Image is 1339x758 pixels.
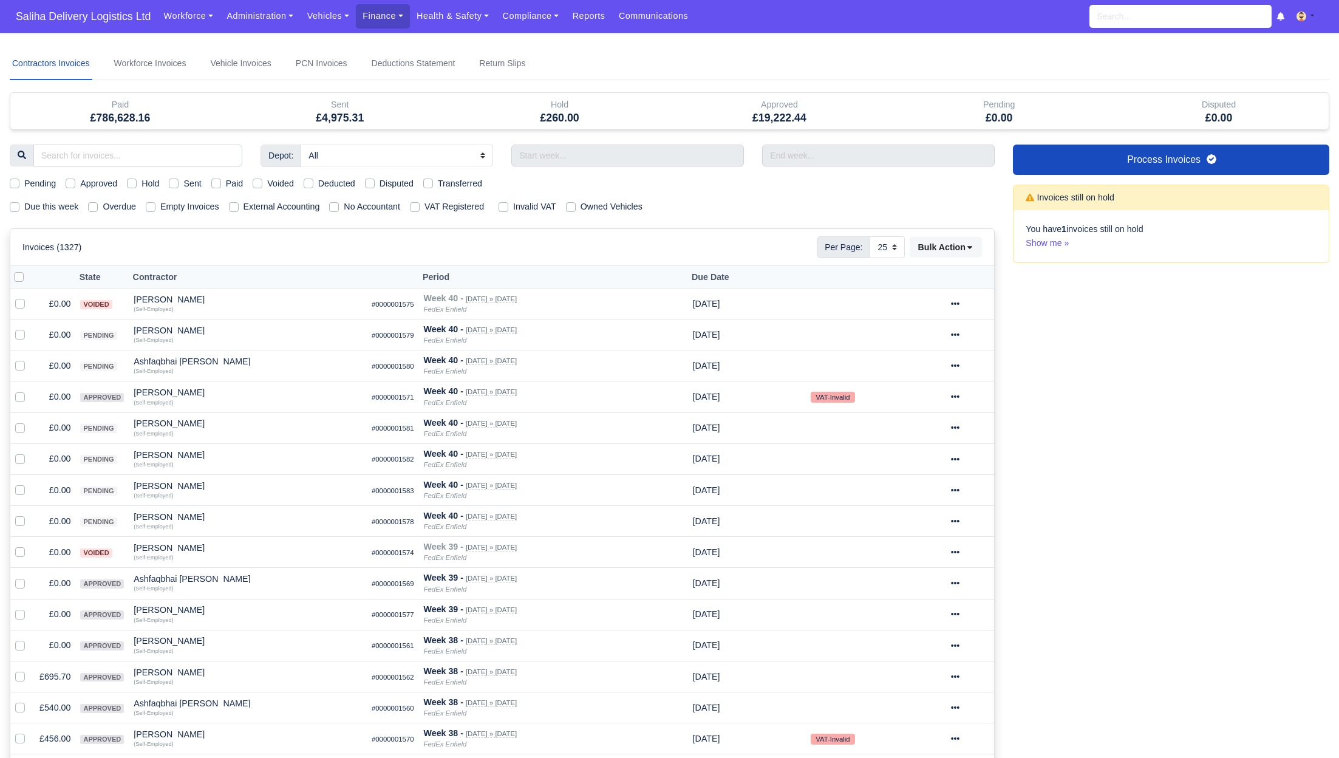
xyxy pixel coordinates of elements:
[80,579,124,589] span: approved
[372,642,414,649] small: #0000001561
[300,4,356,28] a: Vehicles
[10,4,157,29] span: Saliha Delivery Logistics Ltd
[134,388,362,397] div: [PERSON_NAME]
[380,177,414,191] label: Disputed
[112,47,189,80] a: Workforce Invoices
[134,730,362,739] div: [PERSON_NAME]
[612,4,695,28] a: Communications
[466,420,517,428] small: [DATE] » [DATE]
[372,301,414,308] small: #0000001575
[80,641,124,650] span: approved
[80,704,124,713] span: approved
[898,112,1100,125] h5: £0.00
[693,640,720,650] span: 1 month from now
[466,326,517,334] small: [DATE] » [DATE]
[424,480,463,490] strong: Week 40 -
[424,523,467,530] i: FedEx Enfield
[424,604,463,614] strong: Week 39 -
[80,362,117,371] span: pending
[424,573,463,582] strong: Week 39 -
[1061,224,1066,234] strong: 1
[693,454,720,463] span: 1 month from now
[35,692,75,723] td: £540.00
[693,361,720,370] span: 1 month from now
[898,98,1100,112] div: Pending
[344,200,400,214] label: No Accountant
[581,200,642,214] label: Owned Vehicles
[35,537,75,568] td: £0.00
[33,145,242,166] input: Search for invoices...
[103,200,136,214] label: Overdue
[75,266,129,289] th: State
[220,4,300,28] a: Administration
[438,177,482,191] label: Transferred
[134,493,173,499] small: (Self-Employed)
[134,326,362,335] div: [PERSON_NAME]
[35,506,75,537] td: £0.00
[424,324,463,334] strong: Week 40 -
[1026,238,1069,248] a: Show me »
[80,487,117,496] span: pending
[230,93,450,129] div: Sent
[424,306,467,313] i: FedEx Enfield
[356,4,410,28] a: Finance
[372,549,414,556] small: #0000001574
[693,703,720,712] span: 1 month from now
[134,419,362,428] div: [PERSON_NAME]
[688,266,806,289] th: Due Date
[134,400,173,406] small: (Self-Employed)
[424,386,463,396] strong: Week 40 -
[1109,93,1329,129] div: Disputed
[466,730,517,738] small: [DATE] » [DATE]
[466,295,517,303] small: [DATE] » [DATE]
[19,98,221,112] div: Paid
[424,461,467,468] i: FedEx Enfield
[244,200,320,214] label: External Accounting
[693,609,720,619] span: 1 month from now
[239,98,441,112] div: Sent
[424,666,463,676] strong: Week 38 -
[35,723,75,754] td: £456.00
[372,705,414,712] small: #0000001560
[450,93,670,129] div: Hold
[424,586,467,593] i: FedEx Enfield
[466,388,517,396] small: [DATE] » [DATE]
[134,513,362,521] div: [PERSON_NAME]
[80,548,112,558] span: voided
[134,482,362,490] div: [PERSON_NAME]
[424,355,463,365] strong: Week 40 -
[134,368,173,374] small: (Self-Employed)
[1118,112,1320,125] h5: £0.00
[424,697,463,707] strong: Week 38 -
[134,648,173,654] small: (Self-Employed)
[35,568,75,599] td: £0.00
[239,112,441,125] h5: £4,975.31
[466,699,517,707] small: [DATE] » [DATE]
[372,394,414,401] small: #0000001571
[134,306,173,312] small: (Self-Employed)
[466,637,517,645] small: [DATE] » [DATE]
[134,741,173,747] small: (Self-Employed)
[372,456,414,463] small: #0000001582
[134,699,362,708] div: Ashfaqbhai [PERSON_NAME]
[424,678,467,686] i: FedEx Enfield
[693,734,720,743] span: 1 month from now
[817,236,870,258] span: Per Page:
[424,449,463,459] strong: Week 40 -
[424,336,467,344] i: FedEx Enfield
[134,524,173,530] small: (Self-Employed)
[80,673,124,682] span: approved
[80,735,124,744] span: approved
[134,357,362,366] div: Ashfaqbhai [PERSON_NAME]
[466,513,517,521] small: [DATE] » [DATE]
[372,332,414,339] small: #0000001579
[134,586,173,592] small: (Self-Employed)
[160,200,219,214] label: Empty Invoices
[35,412,75,443] td: £0.00
[35,630,75,661] td: £0.00
[1026,193,1114,203] h6: Invoices still on hold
